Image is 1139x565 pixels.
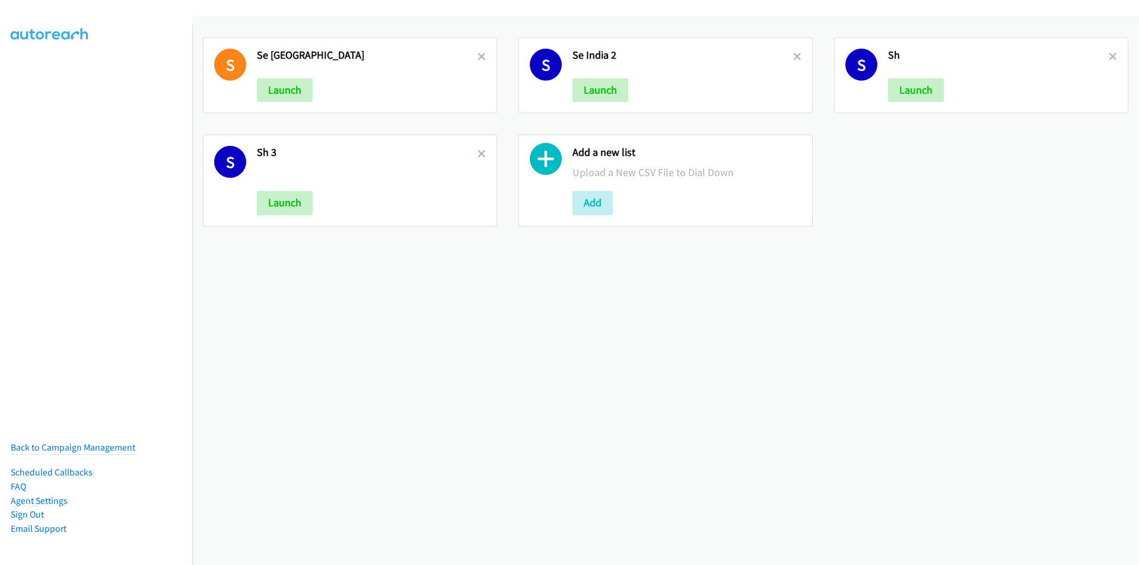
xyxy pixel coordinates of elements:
a: Agent Settings [11,495,68,506]
h2: Se [GEOGRAPHIC_DATA] [257,49,478,62]
a: Scheduled Callbacks [11,467,93,478]
button: Add [572,191,613,215]
h2: Add a new list [572,146,801,159]
h1: S [845,49,877,81]
h2: Se India 2 [572,49,793,62]
a: Email Support [11,523,66,534]
button: Launch [257,191,313,215]
h1: S [530,49,562,81]
button: Launch [888,78,944,102]
button: Launch [572,78,628,102]
h2: Sh [888,49,1109,62]
a: Sign Out [11,509,44,520]
button: Launch [257,78,313,102]
a: FAQ [11,481,26,492]
h2: Sh 3 [257,146,478,159]
p: Upload a New CSV File to Dial Down [572,164,801,180]
h1: S [214,49,246,81]
h1: S [214,146,246,178]
a: Back to Campaign Management [11,442,135,453]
